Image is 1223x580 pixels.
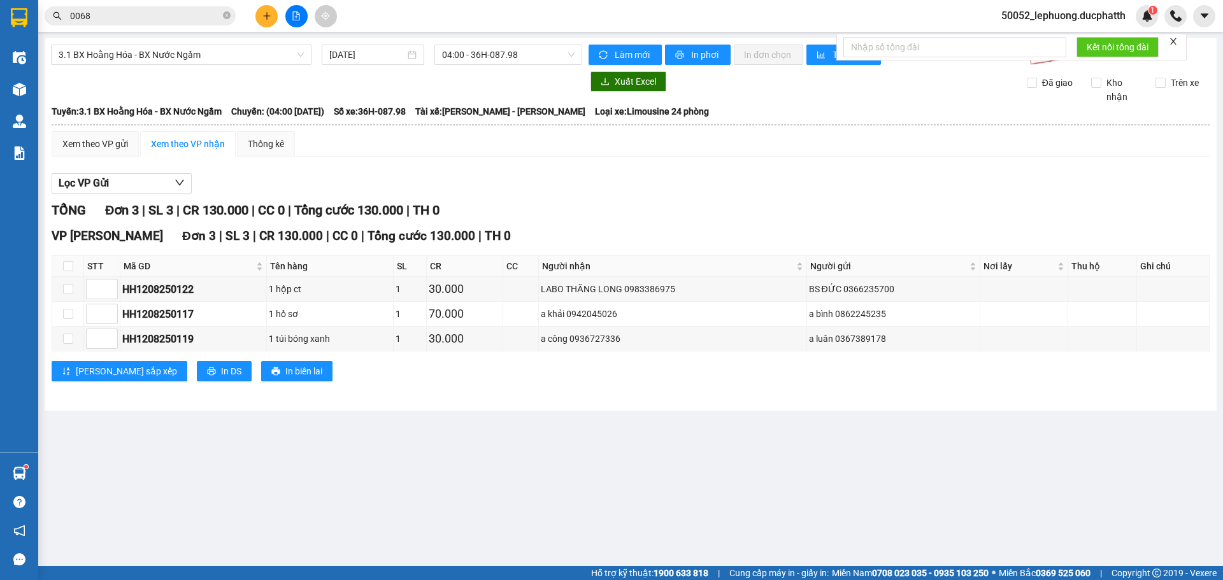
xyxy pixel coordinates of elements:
[809,307,978,321] div: a bình 0862245235
[1150,6,1155,15] span: 1
[13,146,26,160] img: solution-icon
[429,305,501,323] div: 70.000
[427,256,503,277] th: CR
[983,259,1054,273] span: Nơi lấy
[413,202,440,218] span: TH 0
[13,496,25,508] span: question-circle
[485,229,511,243] span: TH 0
[269,332,391,346] div: 1 túi bóng xanh
[13,553,25,565] span: message
[120,277,267,302] td: HH1208250122
[541,282,804,296] div: LABO THĂNG LONG 0983386975
[13,467,26,480] img: warehouse-icon
[832,566,989,580] span: Miền Nam
[269,307,391,321] div: 1 hồ sơ
[105,202,139,218] span: Đơn 3
[1141,10,1153,22] img: icon-new-feature
[394,256,427,277] th: SL
[151,137,225,151] div: Xem theo VP nhận
[999,566,1091,580] span: Miền Bắc
[675,50,686,60] span: printer
[76,364,177,378] span: [PERSON_NAME] sắp xếp
[182,229,216,243] span: Đơn 3
[248,137,284,151] div: Thống kê
[13,83,26,96] img: warehouse-icon
[70,9,220,23] input: Tìm tên, số ĐT hoặc mã đơn
[654,568,708,578] strong: 1900 633 818
[122,331,264,347] div: HH1208250119
[259,229,323,243] span: CR 130.000
[718,566,720,580] span: |
[665,45,731,65] button: printerIn phơi
[207,367,216,377] span: printer
[503,256,539,277] th: CC
[333,229,358,243] span: CC 0
[734,45,803,65] button: In đơn chọn
[52,173,192,194] button: Lọc VP Gửi
[615,74,656,88] span: Xuất Excel
[1076,37,1159,57] button: Kết nối tổng đài
[1148,6,1157,15] sup: 1
[122,281,264,297] div: HH1208250122
[1170,10,1182,22] img: phone-icon
[615,48,652,62] span: Làm mới
[223,10,231,22] span: close-circle
[1166,76,1204,90] span: Trên xe
[1137,256,1210,277] th: Ghi chú
[183,202,248,218] span: CR 130.000
[1101,76,1146,104] span: Kho nhận
[817,50,827,60] span: bar-chart
[326,229,329,243] span: |
[255,5,278,27] button: plus
[225,229,250,243] span: SL 3
[294,202,403,218] span: Tổng cước 130.000
[197,361,252,381] button: printerIn DS
[542,259,793,273] span: Người nhận
[120,302,267,327] td: HH1208250117
[59,175,109,191] span: Lọc VP Gửi
[52,229,163,243] span: VP [PERSON_NAME]
[176,202,180,218] span: |
[590,71,666,92] button: downloadXuất Excel
[406,202,410,218] span: |
[52,361,187,381] button: sort-ascending[PERSON_NAME] sắp xếp
[252,202,255,218] span: |
[315,5,337,27] button: aim
[11,8,27,27] img: logo-vxr
[591,566,708,580] span: Hỗ trợ kỹ thuật:
[396,282,424,296] div: 1
[53,11,62,20] span: search
[271,367,280,377] span: printer
[806,45,881,65] button: bar-chartThống kê
[329,48,405,62] input: 13/08/2025
[175,178,185,188] span: down
[219,229,222,243] span: |
[541,307,804,321] div: a khải 0942045026
[120,327,267,351] td: HH1208250119
[368,229,475,243] span: Tổng cước 130.000
[13,525,25,537] span: notification
[59,45,304,64] span: 3.1 BX Hoằng Hóa - BX Nước Ngầm
[429,280,501,298] div: 30.000
[62,137,128,151] div: Xem theo VP gửi
[62,367,71,377] span: sort-ascending
[872,568,989,578] strong: 0708 023 035 - 0935 103 250
[258,202,285,218] span: CC 0
[361,229,364,243] span: |
[1036,568,1091,578] strong: 0369 525 060
[321,11,330,20] span: aim
[292,11,301,20] span: file-add
[809,332,978,346] div: a luân 0367389178
[599,50,610,60] span: sync
[84,256,120,277] th: STT
[729,566,829,580] span: Cung cấp máy in - giấy in:
[1037,76,1078,90] span: Đã giao
[285,364,322,378] span: In biên lai
[1152,569,1161,577] span: copyright
[13,115,26,128] img: warehouse-icon
[442,45,575,64] span: 04:00 - 36H-087.98
[288,202,291,218] span: |
[52,106,222,117] b: Tuyến: 3.1 BX Hoằng Hóa - BX Nước Ngầm
[124,259,254,273] span: Mã GD
[285,5,308,27] button: file-add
